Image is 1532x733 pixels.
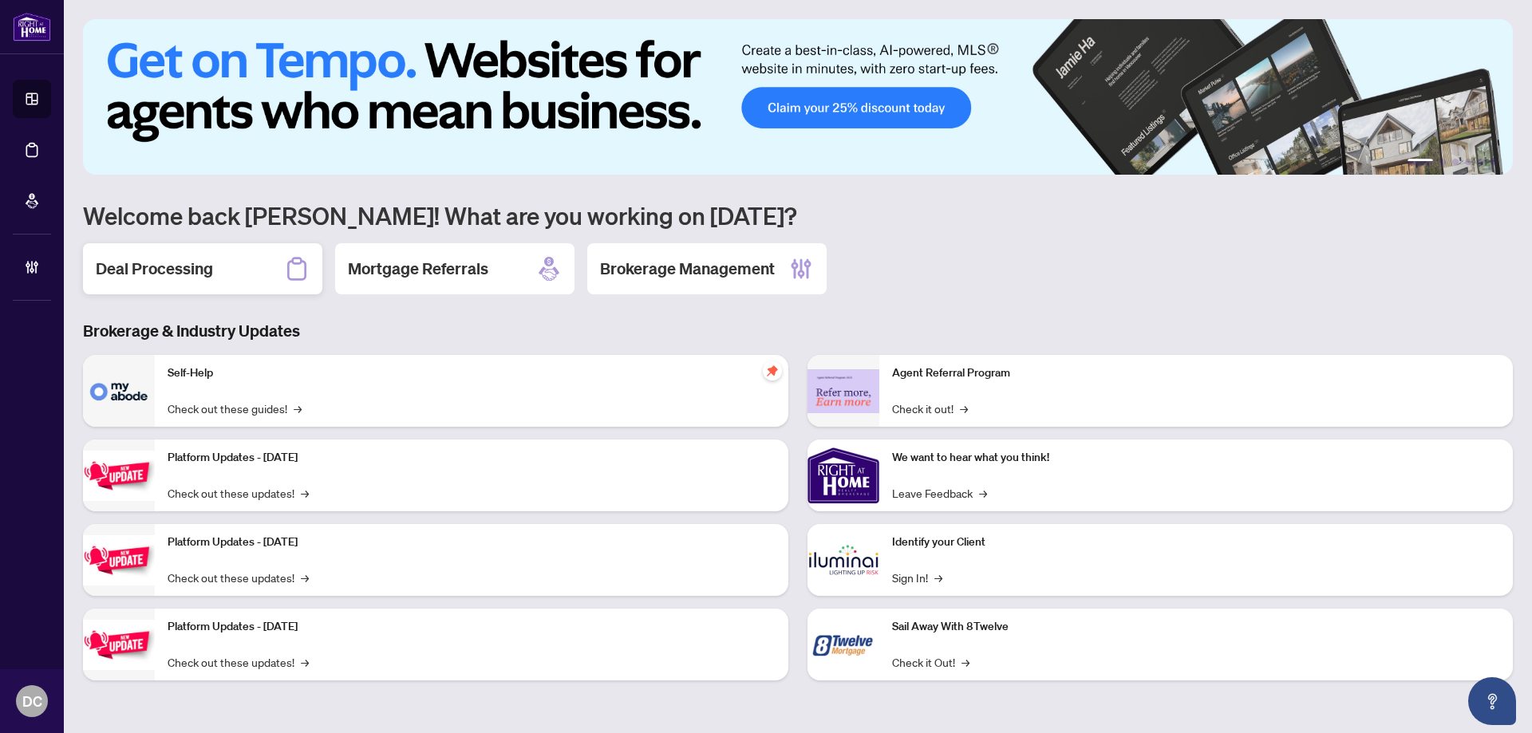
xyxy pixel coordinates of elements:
[807,609,879,680] img: Sail Away With 8Twelve
[168,534,776,551] p: Platform Updates - [DATE]
[83,200,1513,231] h1: Welcome back [PERSON_NAME]! What are you working on [DATE]?
[301,569,309,586] span: →
[348,258,488,280] h2: Mortgage Referrals
[168,569,309,586] a: Check out these updates!→
[1408,159,1433,165] button: 1
[168,653,309,671] a: Check out these updates!→
[83,620,155,670] img: Platform Updates - June 23, 2025
[763,361,782,380] span: pushpin
[1452,159,1459,165] button: 3
[301,484,309,502] span: →
[96,258,213,280] h2: Deal Processing
[1465,159,1471,165] button: 4
[83,451,155,501] img: Platform Updates - July 21, 2025
[13,12,51,41] img: logo
[892,534,1500,551] p: Identify your Client
[83,320,1513,342] h3: Brokerage & Industry Updates
[600,258,775,280] h2: Brokerage Management
[892,449,1500,467] p: We want to hear what you think!
[83,19,1513,175] img: Slide 0
[934,569,942,586] span: →
[807,524,879,596] img: Identify your Client
[83,535,155,585] img: Platform Updates - July 8, 2025
[22,690,42,712] span: DC
[892,365,1500,382] p: Agent Referral Program
[892,618,1500,636] p: Sail Away With 8Twelve
[961,653,969,671] span: →
[807,369,879,413] img: Agent Referral Program
[892,400,968,417] a: Check it out!→
[892,484,987,502] a: Leave Feedback→
[168,400,302,417] a: Check out these guides!→
[168,618,776,636] p: Platform Updates - [DATE]
[168,449,776,467] p: Platform Updates - [DATE]
[892,569,942,586] a: Sign In!→
[168,484,309,502] a: Check out these updates!→
[892,653,969,671] a: Check it Out!→
[83,355,155,427] img: Self-Help
[1439,159,1446,165] button: 2
[1468,677,1516,725] button: Open asap
[960,400,968,417] span: →
[301,653,309,671] span: →
[807,439,879,511] img: We want to hear what you think!
[294,400,302,417] span: →
[1491,159,1497,165] button: 6
[168,365,776,382] p: Self-Help
[1478,159,1484,165] button: 5
[979,484,987,502] span: →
